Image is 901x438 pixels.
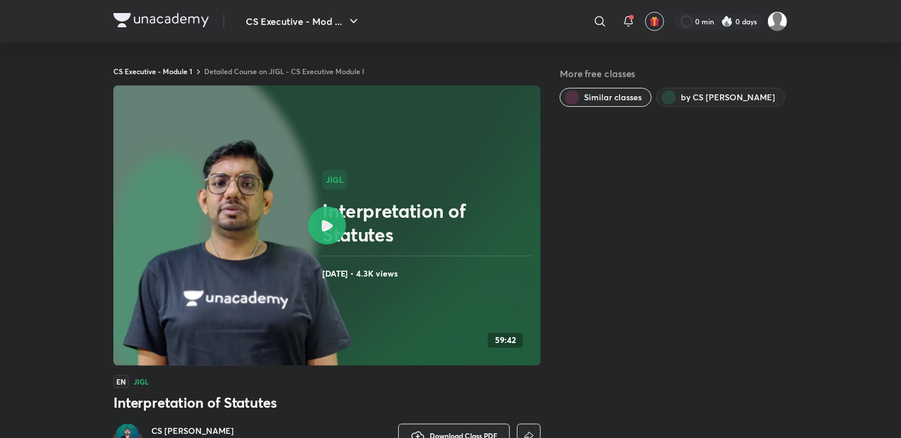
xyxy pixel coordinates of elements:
[322,266,536,281] h4: [DATE] • 4.3K views
[113,375,129,388] span: EN
[113,13,209,27] img: Company Logo
[204,66,364,76] a: Detailed Course on JIGL - CS Executive Module I
[239,9,368,33] button: CS Executive - Mod ...
[560,88,652,107] button: Similar classes
[767,11,788,31] img: Abhinit yas
[151,425,234,437] a: CS [PERSON_NAME]
[113,66,192,76] a: CS Executive - Module 1
[656,88,785,107] button: by CS Amit Vohra
[134,378,149,385] h4: JIGL
[113,393,541,412] h3: Interpretation of Statutes
[645,12,664,31] button: avatar
[721,15,733,27] img: streak
[584,91,642,103] span: Similar classes
[495,335,516,345] h4: 59:42
[560,66,788,81] h5: More free classes
[649,16,660,27] img: avatar
[681,91,775,103] span: by CS Amit Vohra
[113,13,209,30] a: Company Logo
[322,199,536,246] h2: Interpretation of Statutes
